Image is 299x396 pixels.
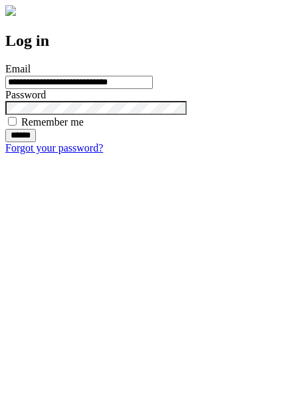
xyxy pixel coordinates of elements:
h2: Log in [5,32,294,50]
label: Remember me [21,116,84,128]
label: Password [5,89,46,100]
a: Forgot your password? [5,142,103,153]
img: logo-4e3dc11c47720685a147b03b5a06dd966a58ff35d612b21f08c02c0306f2b779.png [5,5,16,16]
label: Email [5,63,31,74]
